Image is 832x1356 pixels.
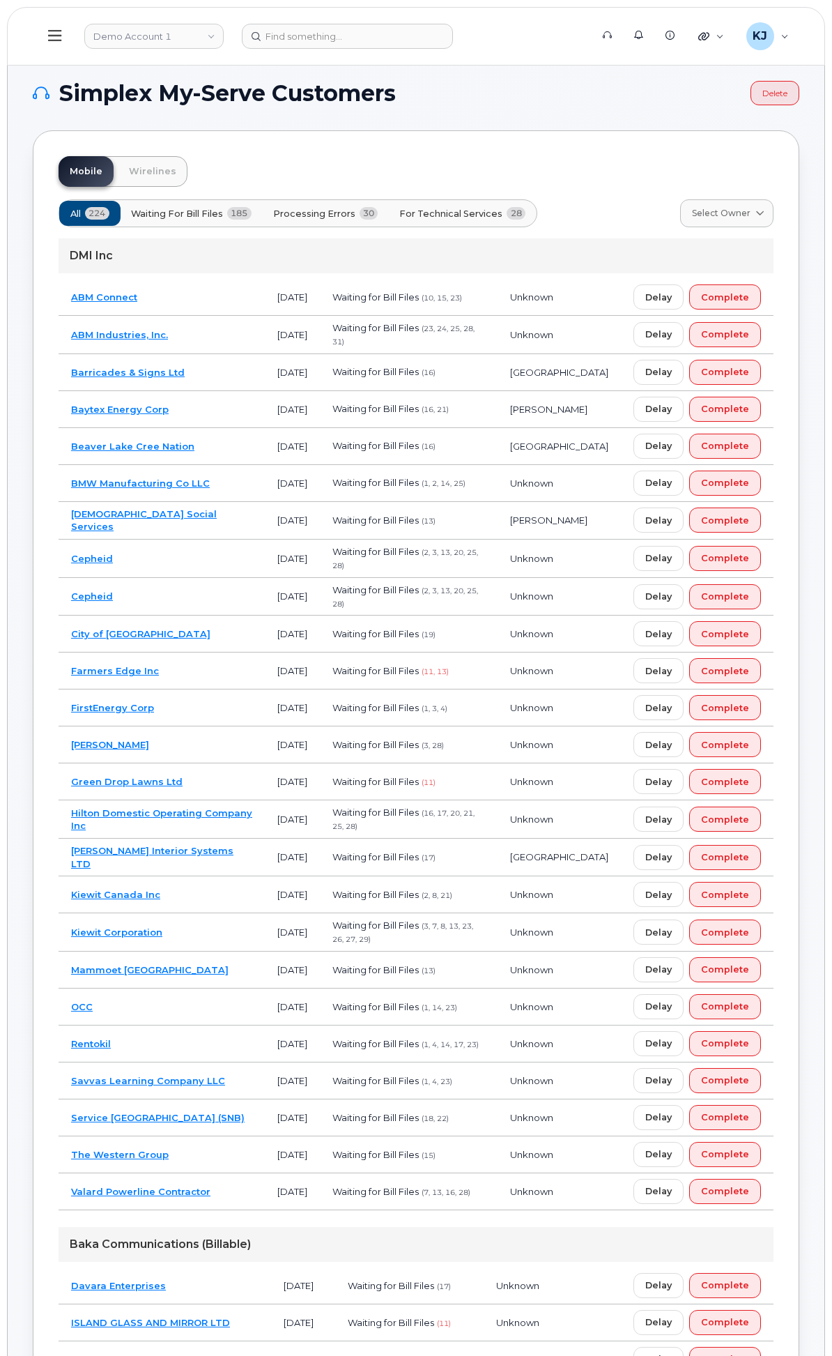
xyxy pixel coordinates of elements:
button: Delay [633,957,684,982]
span: (11) [437,1319,451,1328]
span: Waiting for Bill Files [332,366,419,377]
span: Unknown [510,702,553,713]
span: Unknown [510,1038,553,1049]
span: Unknown [510,964,553,975]
span: Complete [701,1316,749,1329]
button: Delay [633,360,684,385]
span: (13) [422,517,436,526]
span: Waiting for Bill Files [332,515,419,526]
a: Cepheid [71,553,113,564]
span: Delay [645,1111,672,1124]
td: [DATE] [265,989,320,1026]
a: Hilton Domestic Operating Company Inc [71,807,252,832]
button: Complete [689,807,761,832]
button: Complete [689,882,761,907]
span: Waiting for Bill Files [332,291,419,303]
button: Complete [689,546,761,571]
button: Complete [689,284,761,310]
td: [DATE] [265,616,320,653]
a: Farmers Edge Inc [71,665,159,676]
span: Waiting for Bill Files [332,776,419,787]
button: Complete [689,1179,761,1204]
span: Waiting for Bill Files [348,1317,434,1328]
button: Delay [633,882,684,907]
span: Unknown [496,1317,539,1328]
a: Baytex Energy Corp [71,404,169,415]
button: Delay [633,508,684,533]
span: Delay [645,1000,672,1013]
span: Delay [645,1037,672,1050]
span: Unknown [510,927,553,938]
button: Complete [689,1273,761,1298]
span: Unknown [496,1280,539,1291]
span: Delay [645,590,672,603]
span: Delay [645,926,672,939]
button: Delay [633,397,684,422]
span: (16) [422,442,436,451]
span: Delay [645,1279,672,1292]
a: BMW Manufacturing Co LLC [71,478,210,489]
a: Green Drop Lawns Ltd [71,776,183,787]
button: Delay [633,920,684,945]
button: Delay [633,1142,684,1167]
span: [GEOGRAPHIC_DATA] [510,367,608,378]
span: Unknown [510,628,553,639]
span: (19) [422,630,436,639]
span: Waiting for Bill Files [332,628,419,639]
span: (1, 4, 23) [422,1077,452,1086]
a: ABM Connect [71,291,137,303]
a: Kiewit Corporation [71,927,162,938]
a: ISLAND GLASS AND MIRROR LTD [71,1317,230,1328]
a: [PERSON_NAME] Interior Systems LTD [71,845,233,869]
span: Delay [645,476,672,489]
td: [DATE] [265,913,320,952]
span: Unknown [510,1075,553,1086]
span: Complete [701,701,749,715]
button: Complete [689,1142,761,1167]
span: Complete [701,1037,749,1050]
span: (17) [437,1282,451,1291]
div: DMI Inc [59,238,773,273]
span: Delay [645,701,672,715]
td: [DATE] [265,316,320,354]
span: Delay [645,888,672,901]
span: Unknown [510,1112,553,1123]
span: Simplex My-Serve Customers [59,83,396,104]
button: Delay [633,994,684,1019]
button: Delay [633,695,684,720]
span: Unknown [510,329,553,340]
button: Complete [689,508,761,533]
a: Beaver Lake Cree Nation [71,441,194,452]
button: Complete [689,845,761,870]
button: Complete [689,322,761,347]
span: Delay [645,328,672,341]
span: Waiting for Bill Files [332,964,419,975]
span: Delay [645,1184,672,1198]
span: Unknown [510,1186,553,1197]
span: Waiting for Bill Files [332,440,419,451]
span: Delay [645,365,672,379]
span: (2, 3, 13, 20, 25, 28) [332,586,478,609]
span: For Technical Services [399,207,502,220]
span: Complete [701,365,749,379]
span: Unknown [510,665,553,676]
td: [DATE] [265,1026,320,1062]
button: Complete [689,434,761,459]
span: Delay [645,627,672,641]
span: (13) [422,966,436,975]
td: [DATE] [265,578,320,616]
span: Waiting for Bill Files [348,1280,434,1291]
button: Complete [689,360,761,385]
td: [DATE] [265,391,320,428]
span: Complete [701,664,749,678]
span: [PERSON_NAME] [510,404,587,415]
span: Delay [645,813,672,826]
span: Waiting for Bill Files [332,739,419,750]
span: (3, 28) [422,741,444,750]
td: [DATE] [265,763,320,800]
span: Delay [645,514,672,527]
span: Delay [645,402,672,416]
span: Delay [645,439,672,452]
span: Complete [701,1000,749,1013]
span: Unknown [510,478,553,489]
